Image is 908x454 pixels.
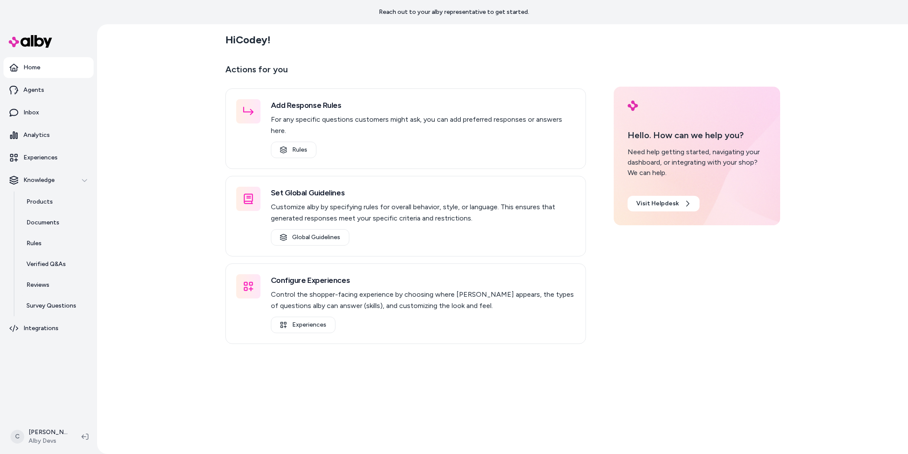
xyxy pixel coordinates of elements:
[18,233,94,254] a: Rules
[23,63,40,72] p: Home
[225,62,586,83] p: Actions for you
[225,33,270,46] h2: Hi Codey !
[271,114,575,136] p: For any specific questions customers might ask, you can add preferred responses or answers here.
[26,260,66,269] p: Verified Q&As
[23,131,50,139] p: Analytics
[3,102,94,123] a: Inbox
[628,196,700,211] a: Visit Helpdesk
[3,80,94,101] a: Agents
[26,239,42,248] p: Rules
[379,8,529,16] p: Reach out to your alby representative to get started.
[271,229,349,246] a: Global Guidelines
[23,153,58,162] p: Experiences
[271,289,575,311] p: Control the shopper-facing experience by choosing where [PERSON_NAME] appears, the types of quest...
[18,275,94,295] a: Reviews
[29,437,68,445] span: Alby Devs
[18,212,94,233] a: Documents
[271,142,316,158] a: Rules
[271,99,575,111] h3: Add Response Rules
[26,198,53,206] p: Products
[5,423,75,451] button: C[PERSON_NAME]Alby Devs
[18,191,94,212] a: Products
[26,281,49,289] p: Reviews
[10,430,24,444] span: C
[3,57,94,78] a: Home
[628,147,766,178] div: Need help getting started, navigating your dashboard, or integrating with your shop? We can help.
[26,302,76,310] p: Survey Questions
[271,317,335,333] a: Experiences
[271,187,575,199] h3: Set Global Guidelines
[628,129,766,142] p: Hello. How can we help you?
[628,101,638,111] img: alby Logo
[18,254,94,275] a: Verified Q&As
[3,170,94,191] button: Knowledge
[23,324,59,333] p: Integrations
[18,295,94,316] a: Survey Questions
[26,218,59,227] p: Documents
[23,176,55,185] p: Knowledge
[3,147,94,168] a: Experiences
[271,274,575,286] h3: Configure Experiences
[3,318,94,339] a: Integrations
[9,35,52,48] img: alby Logo
[3,125,94,146] a: Analytics
[271,201,575,224] p: Customize alby by specifying rules for overall behavior, style, or language. This ensures that ge...
[23,86,44,94] p: Agents
[23,108,39,117] p: Inbox
[29,428,68,437] p: [PERSON_NAME]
